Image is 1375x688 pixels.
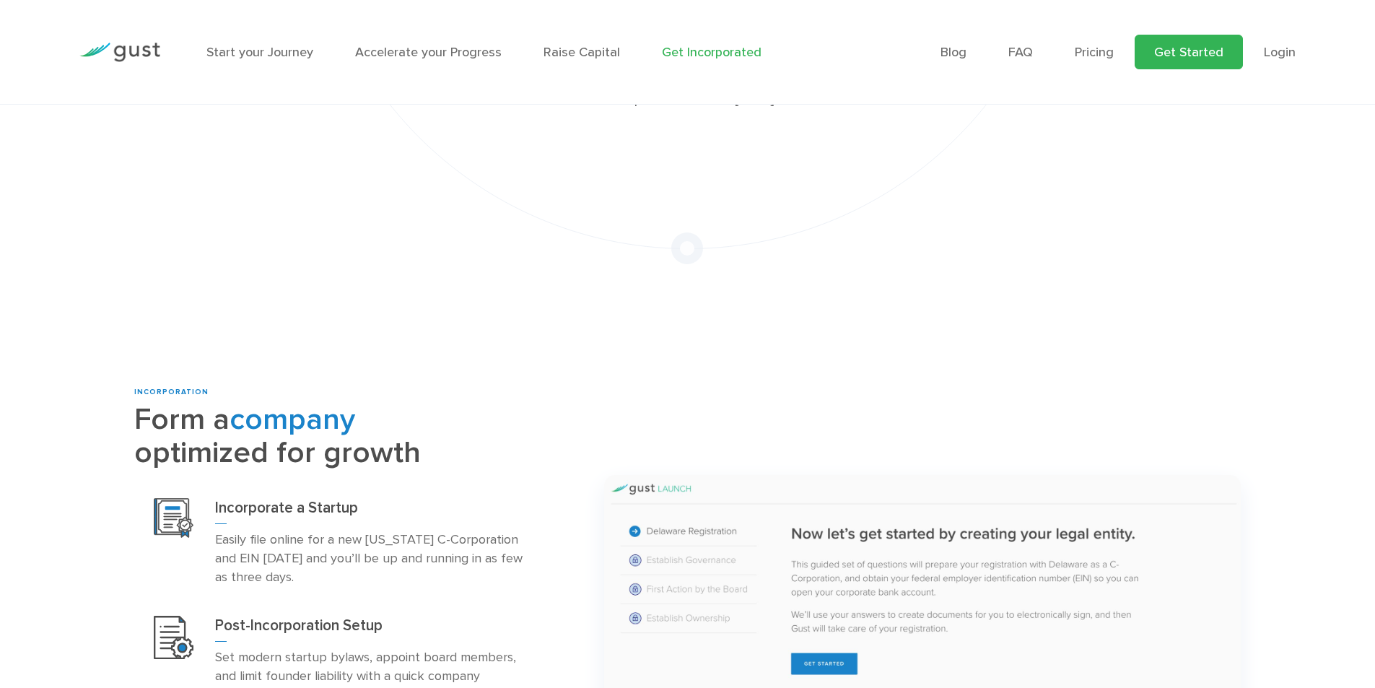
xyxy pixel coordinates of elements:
[230,401,355,437] span: company
[215,498,531,524] h3: Incorporate a Startup
[215,531,531,587] p: Easily file online for a new [US_STATE] C-Corporation and EIN [DATE] and you’ll be up and running...
[544,45,620,60] a: Raise Capital
[154,616,193,659] img: Post Incorporation Setup
[134,387,550,398] div: INCORPORATION
[206,45,313,60] a: Start your Journey
[1264,45,1296,60] a: Login
[215,616,531,642] h3: Post-Incorporation Setup
[355,45,502,60] a: Accelerate your Progress
[134,404,550,470] h2: Form a optimized for growth
[662,45,761,60] a: Get Incorporated
[1075,45,1114,60] a: Pricing
[154,498,193,538] img: Incorporation Icon
[940,45,966,60] a: Blog
[1135,35,1243,69] a: Get Started
[79,43,160,62] img: Gust Logo
[1008,45,1033,60] a: FAQ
